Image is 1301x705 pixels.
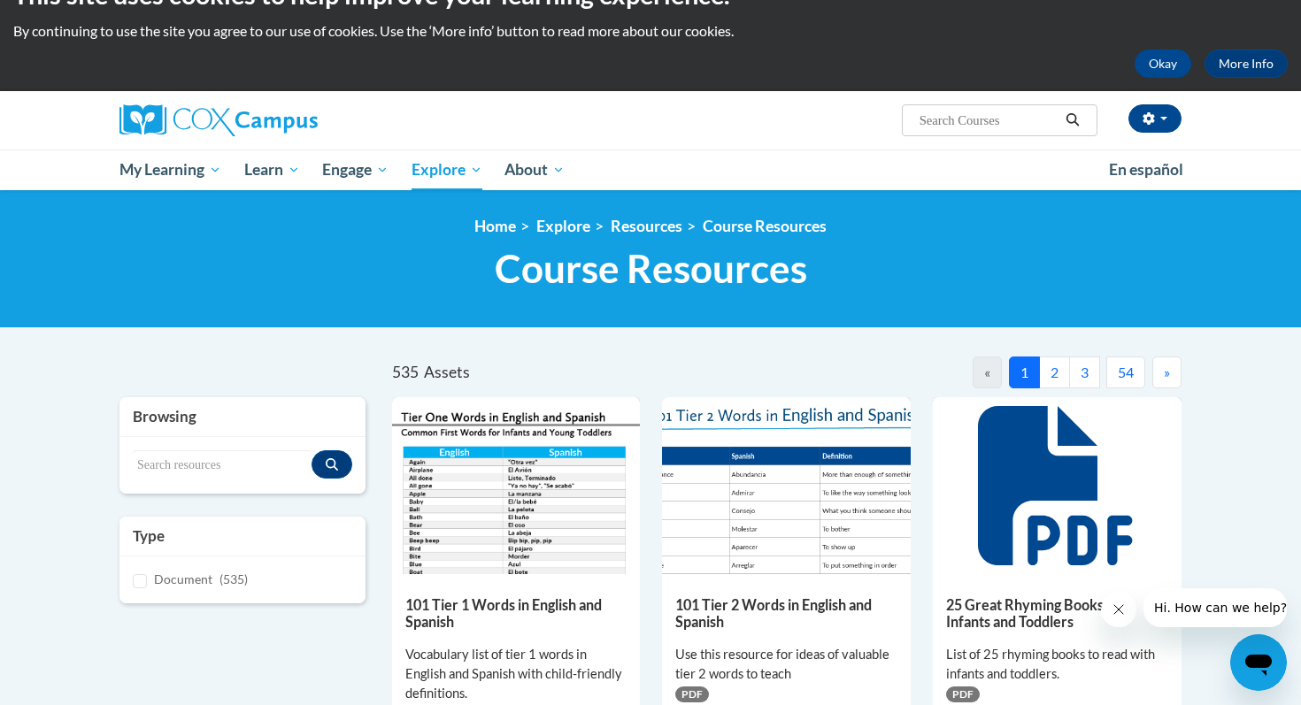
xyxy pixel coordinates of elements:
[675,596,897,631] h5: 101 Tier 2 Words in English and Spanish
[611,217,682,235] a: Resources
[946,686,980,702] span: PDF
[93,149,1208,190] div: Main menu
[1039,356,1070,388] button: 2
[133,450,312,480] input: Search resources
[504,159,565,180] span: About
[322,159,389,180] span: Engage
[1009,356,1040,388] button: 1
[536,217,590,235] a: Explore
[1135,50,1191,78] button: Okay
[494,149,577,190] a: About
[119,104,318,136] img: Cox Campus
[424,363,470,381] span: Assets
[495,245,807,292] span: Course Resources
[1069,356,1100,388] button: 3
[154,571,212,586] span: Document
[918,110,1059,131] input: Search Courses
[392,363,419,381] span: 535
[13,21,1288,41] p: By continuing to use the site you agree to our use of cookies. Use the ‘More info’ button to read...
[392,397,641,574] img: d35314be-4b7e-462d-8f95-b17e3d3bb747.pdf
[1143,588,1287,627] iframe: Message from company
[1152,356,1182,388] button: Next
[1109,160,1183,179] span: En español
[405,596,627,631] h5: 101 Tier 1 Words in English and Spanish
[1230,634,1287,691] iframe: Button to launch messaging window
[119,159,221,180] span: My Learning
[219,571,248,586] span: (535)
[675,686,709,702] span: PDF
[946,596,1168,631] h5: 25 Great Rhyming Books for Infants and Toddlers
[675,645,897,684] div: Use this resource for ideas of valuable tier 2 words to teach
[1128,104,1182,133] button: Account Settings
[1164,364,1170,380] span: »
[400,149,494,190] a: Explore
[662,397,911,574] img: 836e94b2-264a-47ae-9840-fb2574307f3b.pdf
[946,645,1168,684] div: List of 25 rhyming books to read with infants and toddlers.
[119,104,456,136] a: Cox Campus
[1101,592,1136,627] iframe: Close message
[1205,50,1288,78] a: More Info
[412,159,482,180] span: Explore
[312,450,352,479] button: Search resources
[108,149,233,190] a: My Learning
[233,149,312,190] a: Learn
[405,645,627,703] div: Vocabulary list of tier 1 words in English and Spanish with child-friendly definitions.
[133,525,352,547] h3: Type
[244,159,300,180] span: Learn
[1059,110,1086,131] button: Search
[474,217,516,235] a: Home
[703,217,827,235] a: Course Resources
[311,149,400,190] a: Engage
[1097,151,1195,188] a: En español
[787,356,1182,388] nav: Pagination Navigation
[133,406,352,427] h3: Browsing
[1106,356,1145,388] button: 54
